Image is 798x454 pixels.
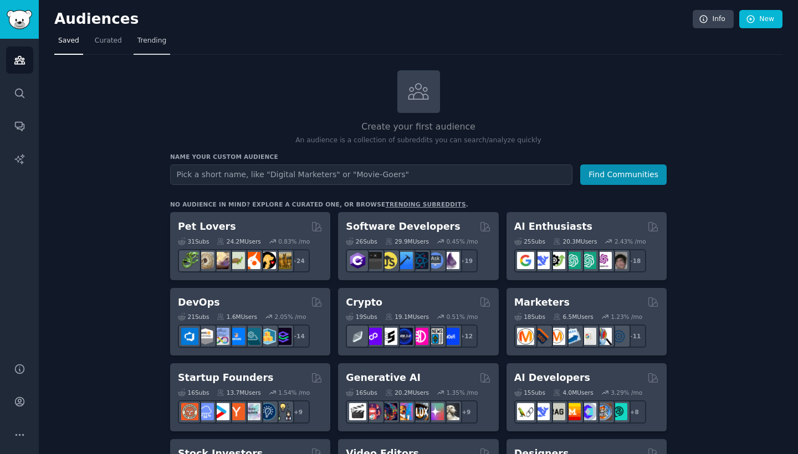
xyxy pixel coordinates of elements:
div: + 9 [287,400,310,424]
img: growmybusiness [274,403,291,420]
div: + 12 [454,324,478,348]
img: chatgpt_promptDesign [564,252,581,269]
div: 2.05 % /mo [275,313,306,321]
span: Saved [58,36,79,46]
p: An audience is a collection of subreddits you can search/analyze quickly [170,136,667,146]
img: AskComputerScience [427,252,444,269]
img: learnjavascript [380,252,397,269]
img: GummySearch logo [7,10,32,29]
div: 21 Sub s [178,313,209,321]
img: Docker_DevOps [212,328,229,345]
div: 24.2M Users [217,238,260,245]
div: 20.2M Users [385,389,429,396]
img: Emailmarketing [564,328,581,345]
img: DeepSeek [533,403,550,420]
img: PetAdvice [259,252,276,269]
img: software [365,252,382,269]
div: 26 Sub s [346,238,377,245]
div: 1.23 % /mo [611,313,642,321]
div: 6.5M Users [553,313,594,321]
img: defiblockchain [411,328,428,345]
img: googleads [579,328,596,345]
img: csharp [349,252,366,269]
img: FluxAI [411,403,428,420]
img: llmops [595,403,612,420]
img: LangChain [517,403,534,420]
img: MistralAI [564,403,581,420]
img: turtle [228,252,245,269]
div: 19.1M Users [385,313,429,321]
div: 31 Sub s [178,238,209,245]
div: 1.54 % /mo [278,389,310,396]
img: startup [212,403,229,420]
img: aws_cdk [259,328,276,345]
a: New [739,10,782,29]
img: ycombinator [228,403,245,420]
img: AskMarketing [548,328,565,345]
div: 1.6M Users [217,313,257,321]
span: Curated [95,36,122,46]
img: herpetology [181,252,198,269]
img: AIDevelopersSociety [610,403,627,420]
img: EntrepreneurRideAlong [181,403,198,420]
img: Entrepreneurship [259,403,276,420]
h2: Startup Founders [178,371,273,385]
img: chatgpt_prompts_ [579,252,596,269]
img: bigseo [533,328,550,345]
h2: Marketers [514,296,570,309]
div: 2.43 % /mo [615,238,646,245]
img: iOSProgramming [396,252,413,269]
img: DreamBooth [442,403,459,420]
div: 29.9M Users [385,238,429,245]
img: PlatformEngineers [274,328,291,345]
div: 19 Sub s [346,313,377,321]
div: No audience in mind? Explore a curated one, or browse . [170,200,468,208]
h2: Crypto [346,296,382,309]
img: sdforall [396,403,413,420]
h2: Generative AI [346,371,421,385]
a: Saved [54,32,83,55]
img: AWS_Certified_Experts [197,328,214,345]
img: OpenSourceAI [579,403,596,420]
img: DeepSeek [533,252,550,269]
a: Curated [91,32,126,55]
h2: AI Developers [514,371,590,385]
img: OnlineMarketing [610,328,627,345]
div: 25 Sub s [514,238,545,245]
img: azuredevops [181,328,198,345]
div: + 24 [287,249,310,272]
img: 0xPolygon [365,328,382,345]
img: reactnative [411,252,428,269]
img: aivideo [349,403,366,420]
h3: Name your custom audience [170,153,667,161]
h2: Create your first audience [170,120,667,134]
img: cockatiel [243,252,260,269]
img: ethfinance [349,328,366,345]
img: content_marketing [517,328,534,345]
div: + 8 [623,400,646,424]
img: OpenAIDev [595,252,612,269]
img: defi_ [442,328,459,345]
div: 15 Sub s [514,389,545,396]
a: Trending [134,32,170,55]
div: 0.45 % /mo [447,238,478,245]
img: GoogleGeminiAI [517,252,534,269]
img: deepdream [380,403,397,420]
img: starryai [427,403,444,420]
img: ballpython [197,252,214,269]
h2: Pet Lovers [178,220,236,234]
img: leopardgeckos [212,252,229,269]
div: 0.51 % /mo [447,313,478,321]
img: dogbreed [274,252,291,269]
div: 1.35 % /mo [447,389,478,396]
h2: DevOps [178,296,220,309]
img: CryptoNews [427,328,444,345]
div: + 18 [623,249,646,272]
a: Info [693,10,734,29]
img: AItoolsCatalog [548,252,565,269]
div: 20.3M Users [553,238,597,245]
img: DevOpsLinks [228,328,245,345]
input: Pick a short name, like "Digital Marketers" or "Movie-Goers" [170,164,572,185]
div: + 19 [454,249,478,272]
h2: AI Enthusiasts [514,220,592,234]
